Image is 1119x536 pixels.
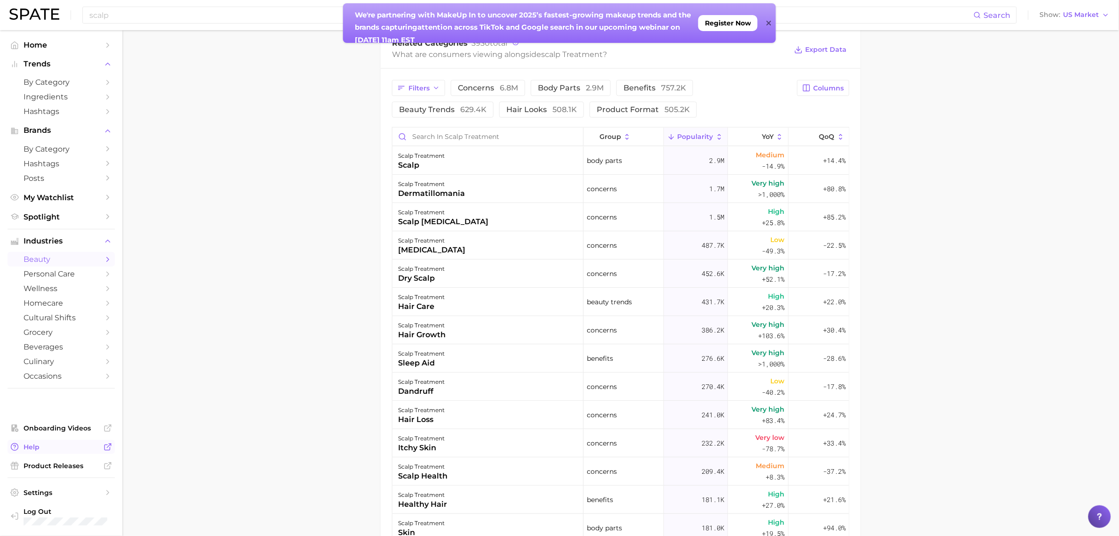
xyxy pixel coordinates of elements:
[762,302,785,313] span: +20.3%
[768,488,785,500] span: High
[702,296,724,308] span: 431.7k
[587,353,613,364] span: benefits
[752,262,785,274] span: Very high
[8,142,115,156] a: by Category
[587,409,617,421] span: concerns
[984,11,1011,20] span: Search
[661,83,686,92] span: 757.2k
[552,105,577,114] span: 508.1k
[8,234,115,248] button: Industries
[538,84,604,92] span: body parts
[762,133,774,140] span: YoY
[24,357,99,366] span: culinary
[398,320,446,331] div: scalp treatment
[702,325,724,336] span: 386.2k
[8,281,115,296] a: wellness
[8,89,115,104] a: Ingredients
[24,174,99,183] span: Posts
[752,319,785,330] span: Very high
[398,442,445,454] div: itchy skin
[756,460,785,471] span: Medium
[756,149,785,161] span: Medium
[24,92,99,101] span: Ingredients
[399,106,487,114] span: beauty trends
[398,150,445,162] div: scalp treatment
[24,107,99,116] span: Hashtags
[587,183,617,195] span: concerns
[88,7,974,23] input: Search here for a brand, industry, or ingredient
[472,39,490,48] span: 3930
[587,211,617,223] span: concerns
[472,39,507,48] span: total
[398,348,445,359] div: scalp treatment
[664,105,690,114] span: 505.2k
[8,325,115,340] a: grocery
[8,57,115,71] button: Trends
[587,268,617,279] span: concerns
[702,240,724,251] span: 487.7k
[587,240,617,251] span: concerns
[789,128,849,146] button: QoQ
[1063,12,1099,17] span: US Market
[702,409,724,421] span: 241.0k
[398,376,445,388] div: scalp treatment
[392,48,787,61] div: What are consumers viewing alongside ?
[8,310,115,325] a: cultural shifts
[24,145,99,154] span: by Category
[752,347,785,358] span: Very high
[24,212,99,221] span: Spotlight
[8,369,115,383] a: occasions
[599,133,621,140] span: group
[398,216,488,227] div: scalp [MEDICAL_DATA]
[597,106,690,114] span: product format
[392,429,849,457] button: scalp treatmentitchy skinconcerns232.2kVery low-78.7%+33.4%
[392,457,849,486] button: scalp treatmentscalp healthconcerns209.4kMedium+8.3%-37.2%
[392,486,849,514] button: scalp treatmenthealthy hairbenefits181.1kHigh+27.0%+21.6%
[587,155,622,166] span: body parts
[702,268,724,279] span: 452.6k
[762,217,785,228] span: +25.8%
[709,183,724,195] span: 1.7m
[8,156,115,171] a: Hashtags
[759,359,785,368] span: >1,000%
[1038,9,1112,21] button: ShowUS Market
[823,296,846,308] span: +22.0%
[24,41,99,49] span: Home
[24,299,99,308] span: homecare
[819,133,835,140] span: QoQ
[664,128,728,146] button: Popularity
[771,234,785,245] span: Low
[8,486,115,500] a: Settings
[587,296,632,308] span: beauty trends
[587,466,617,477] span: concerns
[392,231,849,260] button: scalp treatment[MEDICAL_DATA]concerns487.7kLow-49.3%-22.5%
[398,414,445,425] div: hair loss
[762,245,785,257] span: -49.3%
[541,50,603,59] span: scalp treatment
[8,171,115,186] a: Posts
[398,386,445,397] div: dandruff
[8,190,115,205] a: My Watchlist
[702,494,724,505] span: 181.1k
[587,438,617,449] span: concerns
[823,522,846,534] span: +94.0%
[797,80,849,96] button: Columns
[392,344,849,373] button: scalp treatmentsleep aidbenefits276.6kVery high>1,000%-28.6%
[587,325,617,336] span: concerns
[398,489,447,501] div: scalp treatment
[24,126,99,135] span: Brands
[823,466,846,477] span: -37.2%
[392,203,849,231] button: scalp treatmentscalp [MEDICAL_DATA]concerns1.5mHigh+25.8%+85.2%
[398,179,465,190] div: scalp treatment
[678,133,713,140] span: Popularity
[24,237,99,245] span: Industries
[392,80,445,96] button: Filters
[768,291,785,302] span: High
[24,424,99,432] span: Onboarding Videos
[586,83,604,92] span: 2.9m
[392,260,849,288] button: scalp treatmentdry scalpconcerns452.6kVery high+52.1%-17.2%
[823,240,846,251] span: -22.5%
[814,84,844,92] span: Columns
[398,471,448,482] div: scalp health
[398,499,447,510] div: healthy hair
